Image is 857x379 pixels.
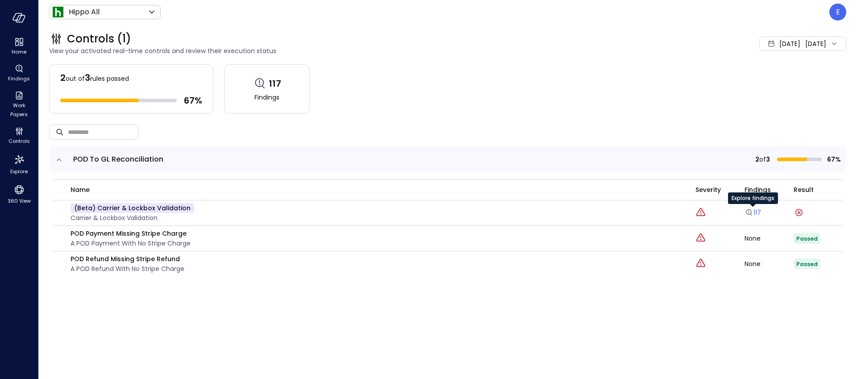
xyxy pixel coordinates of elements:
div: Explore [2,152,36,177]
div: Work Papers [2,89,36,120]
span: View your activated real-time controls and review their execution status [49,46,600,56]
a: 117 [745,208,761,217]
span: 117 [269,78,281,89]
span: 67 % [184,95,202,106]
span: Work Papers [5,101,33,119]
a: 117Findings [224,64,310,114]
span: 67% [825,154,841,164]
span: Findings [745,185,771,195]
span: rules passed [90,74,129,83]
span: 3 [766,154,770,164]
img: Icon [53,7,63,17]
span: Home [12,47,26,56]
span: Explore [10,167,28,176]
div: Controls [2,125,36,146]
p: (beta) Carrier & lockbox validation [71,203,194,213]
span: Passed [796,260,818,268]
p: E [836,7,840,17]
span: Findings [8,74,30,83]
span: Passed [796,235,818,242]
span: Findings [254,92,279,102]
div: None [745,235,794,242]
span: of [759,154,766,164]
p: Carrier & lockbox validation [71,213,194,223]
div: Home [2,36,36,57]
div: Critical [695,233,706,244]
p: A POD Payment with no Stripe Charge [71,238,191,248]
p: POD Payment Missing Stripe Charge [71,229,191,238]
span: 360 View [8,196,31,205]
button: expand row [54,155,63,164]
span: out of [66,74,85,83]
span: Severity [695,185,721,195]
div: Critical [695,258,706,270]
div: 360 View [2,182,36,206]
div: Explore findings [728,192,778,204]
div: Eleanor Yehudai [829,4,846,21]
span: 2 [755,154,759,164]
span: 2 [60,71,66,84]
div: Control run failed on: Aug 13, 2025 Error message: '(pymysql.err.OperationalError) (2006, "MySQL ... [794,207,804,218]
div: Findings [2,62,36,84]
a: Explore findings [745,210,761,219]
div: None [745,261,794,267]
p: A POD Refund with no Stripe Charge [71,264,184,274]
span: Controls [8,137,30,146]
p: POD Refund Missing Stripe Refund [71,254,184,264]
p: Hippo All [69,7,100,17]
span: Result [794,185,814,195]
span: POD To GL Reconciliation [73,154,163,164]
span: Controls (1) [67,32,131,46]
span: 3 [85,71,90,84]
div: Critical [695,207,706,219]
span: name [71,185,90,195]
span: [DATE] [779,39,800,49]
